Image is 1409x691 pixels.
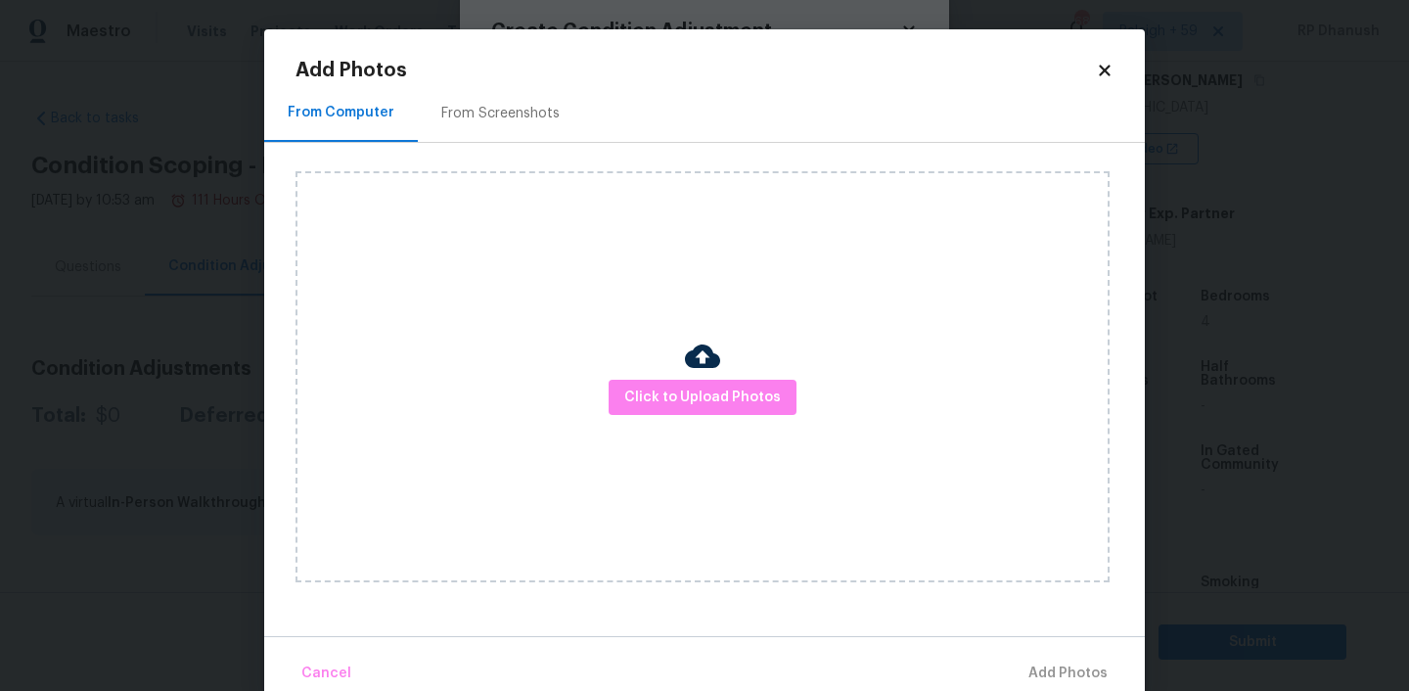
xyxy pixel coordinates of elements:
div: From Screenshots [441,104,560,123]
button: Click to Upload Photos [609,380,796,416]
span: Click to Upload Photos [624,386,781,410]
span: Cancel [301,662,351,686]
div: From Computer [288,103,394,122]
img: Cloud Upload Icon [685,339,720,374]
h2: Add Photos [295,61,1096,80]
